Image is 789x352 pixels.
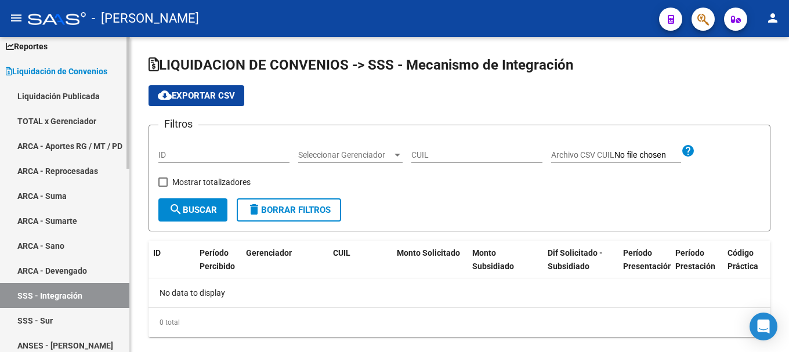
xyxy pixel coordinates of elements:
datatable-header-cell: ID [149,241,195,292]
span: - [PERSON_NAME] [92,6,199,31]
mat-icon: search [169,202,183,216]
h3: Filtros [158,116,198,132]
span: Período Prestación [675,248,715,271]
span: LIQUIDACION DE CONVENIOS -> SSS - Mecanismo de Integración [149,57,573,73]
span: Liquidación de Convenios [6,65,107,78]
datatable-header-cell: Período Percibido [195,241,241,292]
span: Archivo CSV CUIL [551,150,614,159]
datatable-header-cell: CUIL [328,241,392,292]
span: Mostrar totalizadores [172,175,251,189]
datatable-header-cell: Gerenciador [241,241,328,292]
span: Período Presentación [623,248,672,271]
div: 0 total [149,308,770,337]
span: Gerenciador [246,248,292,257]
mat-icon: person [766,11,780,25]
span: ID [153,248,161,257]
datatable-header-cell: Monto Subsidiado [468,241,543,292]
span: CUIL [333,248,350,257]
span: Monto Solicitado [397,248,460,257]
datatable-header-cell: Código Práctica [723,241,769,292]
mat-icon: menu [9,11,23,25]
mat-icon: delete [247,202,261,216]
div: Open Intercom Messenger [750,313,777,340]
span: Monto Subsidiado [472,248,514,271]
datatable-header-cell: Período Prestación [671,241,723,292]
input: Archivo CSV CUIL [614,150,681,161]
span: Período Percibido [200,248,235,271]
mat-icon: cloud_download [158,88,172,102]
div: No data to display [149,278,770,307]
span: Buscar [169,205,217,215]
span: Borrar Filtros [247,205,331,215]
span: Exportar CSV [158,90,235,101]
span: Reportes [6,40,48,53]
button: Exportar CSV [149,85,244,106]
span: Dif Solicitado - Subsidiado [548,248,603,271]
span: Código Práctica [728,248,758,271]
span: Seleccionar Gerenciador [298,150,392,160]
datatable-header-cell: Monto Solicitado [392,241,468,292]
mat-icon: help [681,144,695,158]
datatable-header-cell: Período Presentación [618,241,671,292]
datatable-header-cell: Dif Solicitado - Subsidiado [543,241,618,292]
button: Borrar Filtros [237,198,341,222]
button: Buscar [158,198,227,222]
